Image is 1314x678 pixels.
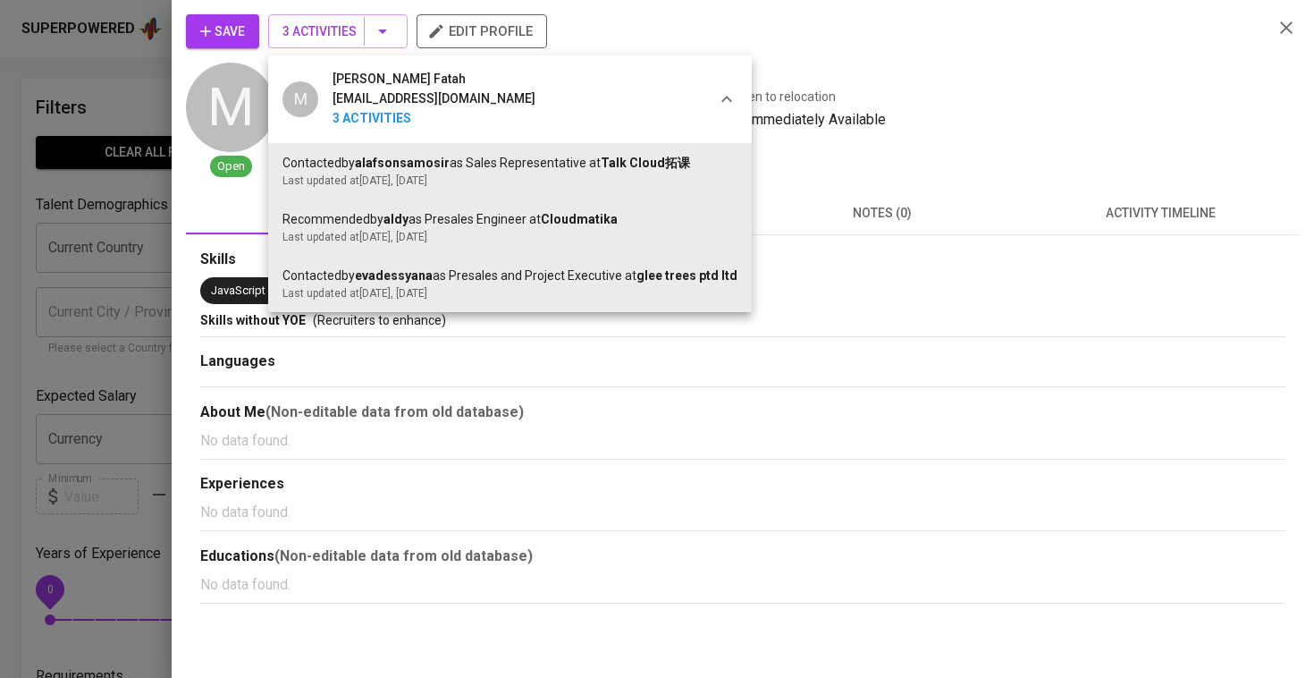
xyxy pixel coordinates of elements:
div: M[PERSON_NAME] Fatah[EMAIL_ADDRESS][DOMAIN_NAME]3 Activities [268,55,752,143]
b: 3 Activities [333,109,535,129]
div: Recommended by as Presales Engineer at [282,210,737,229]
div: Contacted by as Presales and Project Executive at [282,267,737,285]
b: alafsonsamosir [355,156,450,170]
div: M [282,81,318,117]
span: [PERSON_NAME] Fatah [333,70,466,89]
div: Last updated at [DATE] , [DATE] [282,229,737,245]
b: aldy [383,212,409,226]
div: Contacted by as Sales Representative at [282,154,737,173]
b: evadessyana [355,268,433,283]
span: Talk Cloud拓课 [601,156,690,170]
span: glee trees ptd ltd [636,268,737,283]
span: Cloudmatika [541,212,618,226]
div: Last updated at [DATE] , [DATE] [282,173,737,189]
div: [EMAIL_ADDRESS][DOMAIN_NAME] [333,89,535,109]
div: Last updated at [DATE] , [DATE] [282,285,737,301]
